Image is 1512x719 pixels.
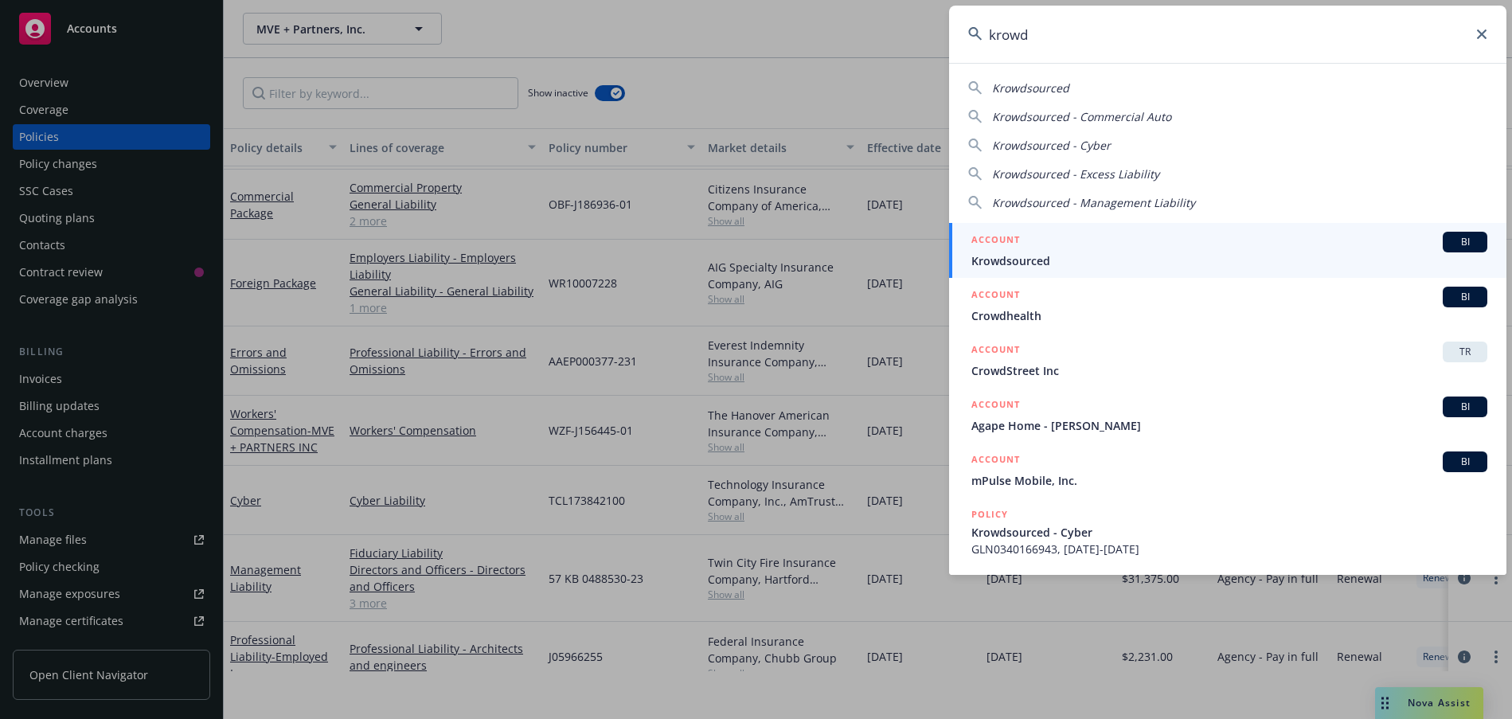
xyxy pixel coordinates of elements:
[1449,290,1481,304] span: BI
[971,417,1487,434] span: Agape Home - [PERSON_NAME]
[971,541,1487,557] span: GLN0340166943, [DATE]-[DATE]
[949,443,1506,498] a: ACCOUNTBImPulse Mobile, Inc.
[992,138,1111,153] span: Krowdsourced - Cyber
[971,506,1008,522] h5: POLICY
[992,195,1195,210] span: Krowdsourced - Management Liability
[949,6,1506,63] input: Search...
[971,232,1020,251] h5: ACCOUNT
[971,342,1020,361] h5: ACCOUNT
[971,252,1487,269] span: Krowdsourced
[971,307,1487,324] span: Crowdhealth
[992,109,1171,124] span: Krowdsourced - Commercial Auto
[971,472,1487,489] span: mPulse Mobile, Inc.
[949,223,1506,278] a: ACCOUNTBIKrowdsourced
[992,166,1159,182] span: Krowdsourced - Excess Liability
[971,524,1487,541] span: Krowdsourced - Cyber
[992,80,1069,96] span: Krowdsourced
[971,397,1020,416] h5: ACCOUNT
[949,278,1506,333] a: ACCOUNTBICrowdhealth
[949,498,1506,566] a: POLICYKrowdsourced - CyberGLN0340166943, [DATE]-[DATE]
[1449,400,1481,414] span: BI
[1449,455,1481,469] span: BI
[949,333,1506,388] a: ACCOUNTTRCrowdStreet Inc
[949,388,1506,443] a: ACCOUNTBIAgape Home - [PERSON_NAME]
[971,287,1020,306] h5: ACCOUNT
[971,451,1020,471] h5: ACCOUNT
[971,362,1487,379] span: CrowdStreet Inc
[1449,235,1481,249] span: BI
[1449,345,1481,359] span: TR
